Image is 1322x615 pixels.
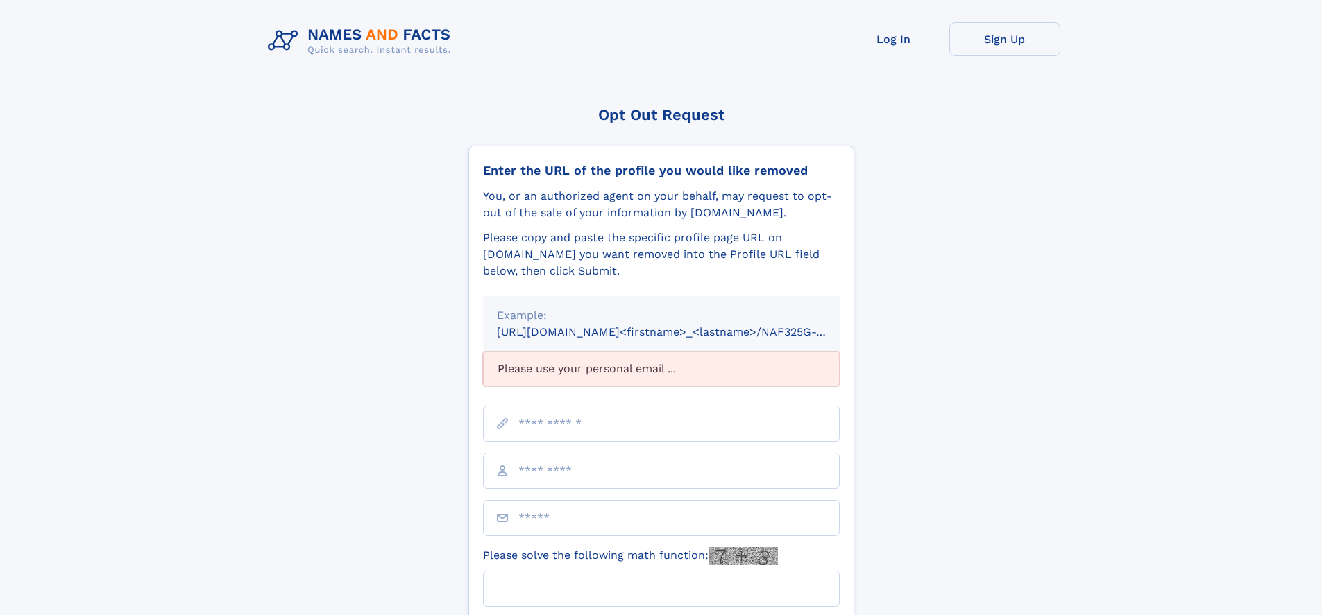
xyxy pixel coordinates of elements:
div: Please copy and paste the specific profile page URL on [DOMAIN_NAME] you want removed into the Pr... [483,229,840,279]
label: Please solve the following math function: [483,547,778,565]
a: Sign Up [949,22,1060,56]
small: [URL][DOMAIN_NAME]<firstname>_<lastname>/NAF325G-xxxxxxxx [497,325,866,338]
a: Log In [838,22,949,56]
div: You, or an authorized agent on your behalf, may request to opt-out of the sale of your informatio... [483,188,840,221]
div: Example: [497,307,826,324]
div: Opt Out Request [468,106,854,123]
div: Please use your personal email ... [483,352,840,386]
div: Enter the URL of the profile you would like removed [483,163,840,178]
img: Logo Names and Facts [262,22,462,60]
